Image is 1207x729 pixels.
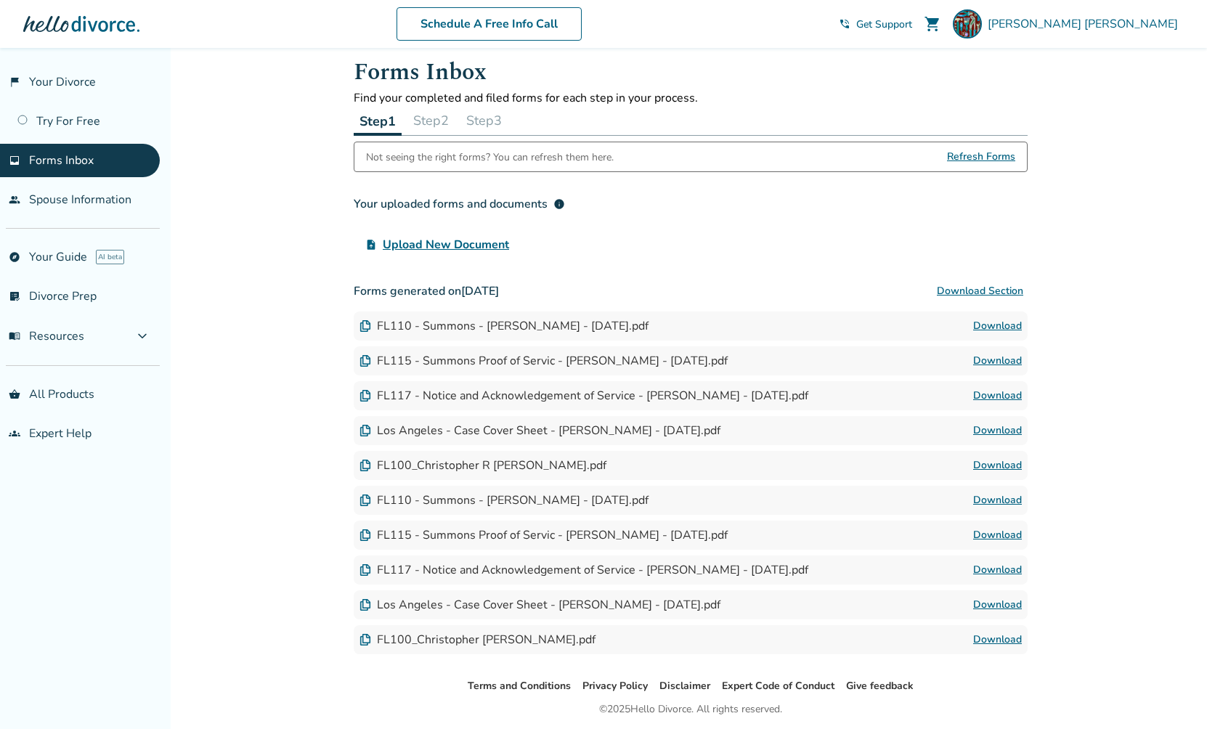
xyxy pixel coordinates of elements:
img: Document [359,390,371,402]
h3: Forms generated on [DATE] [354,277,1028,306]
a: Download [973,317,1022,335]
div: FL117 - Notice and Acknowledgement of Service - [PERSON_NAME] - [DATE].pdf [359,562,808,578]
img: Document [359,460,371,471]
span: Upload New Document [383,236,509,253]
span: menu_book [9,330,20,342]
span: people [9,194,20,205]
a: Schedule A Free Info Call [397,7,582,41]
a: Download [973,596,1022,614]
span: shopping_basket [9,388,20,400]
div: Not seeing the right forms? You can refresh them here. [366,142,614,171]
span: shopping_cart [924,15,941,33]
a: Download [973,492,1022,509]
span: Get Support [856,17,912,31]
img: Document [359,355,371,367]
img: Document [359,564,371,576]
li: Disclaimer [659,677,710,695]
button: Download Section [932,277,1028,306]
a: Terms and Conditions [468,679,571,693]
span: list_alt_check [9,290,20,302]
li: Give feedback [846,677,914,695]
img: Document [359,494,371,506]
span: info [553,198,565,210]
div: FL115 - Summons Proof of Servic - [PERSON_NAME] - [DATE].pdf [359,527,728,543]
a: Download [973,526,1022,544]
span: Resources [9,328,84,344]
a: Download [973,422,1022,439]
img: Document [359,529,371,541]
span: [PERSON_NAME] [PERSON_NAME] [988,16,1184,32]
div: FL100_Christopher [PERSON_NAME].pdf [359,632,596,648]
div: © 2025 Hello Divorce. All rights reserved. [599,701,782,718]
span: Refresh Forms [947,142,1015,171]
img: Document [359,320,371,332]
div: Los Angeles - Case Cover Sheet - [PERSON_NAME] - [DATE].pdf [359,423,720,439]
a: Download [973,561,1022,579]
span: inbox [9,155,20,166]
a: Expert Code of Conduct [722,679,834,693]
button: Step2 [407,106,455,135]
span: flag_2 [9,76,20,88]
a: Download [973,457,1022,474]
span: explore [9,251,20,263]
img: Document [359,634,371,645]
div: Your uploaded forms and documents [354,195,565,213]
iframe: Chat Widget [1134,659,1207,729]
a: Privacy Policy [582,679,648,693]
a: Download [973,352,1022,370]
div: FL110 - Summons - [PERSON_NAME] - [DATE].pdf [359,492,649,508]
span: Forms Inbox [29,152,94,168]
a: Download [973,387,1022,404]
div: FL100_Christopher R [PERSON_NAME].pdf [359,457,606,473]
a: phone_in_talkGet Support [839,17,912,31]
img: Document [359,599,371,611]
span: expand_more [134,327,151,345]
span: groups [9,428,20,439]
span: AI beta [96,250,124,264]
img: house manitou [953,9,982,38]
div: Los Angeles - Case Cover Sheet - [PERSON_NAME] - [DATE].pdf [359,597,720,613]
div: FL117 - Notice and Acknowledgement of Service - [PERSON_NAME] - [DATE].pdf [359,388,808,404]
button: Step3 [460,106,508,135]
div: FL110 - Summons - [PERSON_NAME] - [DATE].pdf [359,318,649,334]
button: Step1 [354,106,402,136]
h1: Forms Inbox [354,54,1028,90]
div: FL115 - Summons Proof of Servic - [PERSON_NAME] - [DATE].pdf [359,353,728,369]
span: upload_file [365,239,377,251]
img: Document [359,425,371,436]
p: Find your completed and filed forms for each step in your process. [354,90,1028,106]
a: Download [973,631,1022,648]
span: phone_in_talk [839,18,850,30]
